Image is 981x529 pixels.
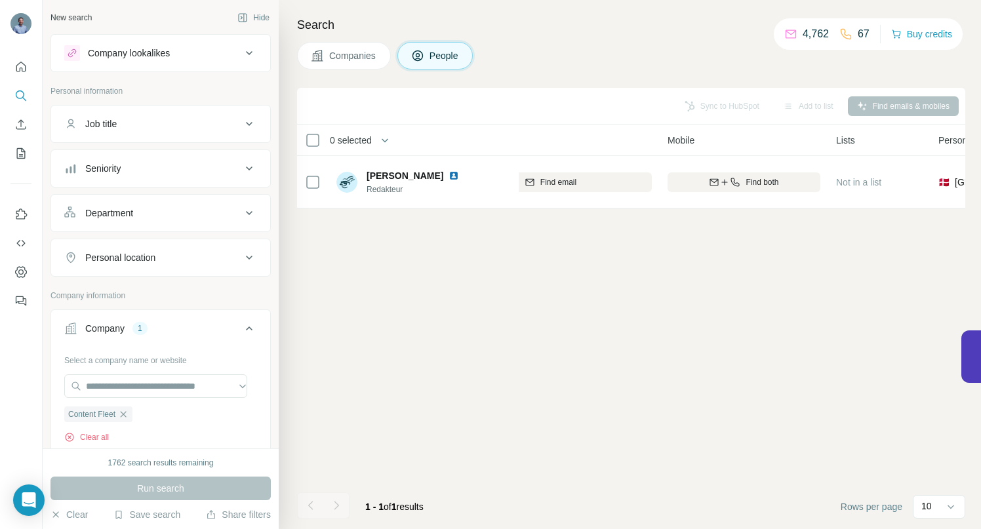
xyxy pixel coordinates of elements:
[113,508,180,521] button: Save search
[85,206,133,220] div: Department
[68,408,115,420] span: Content Fleet
[938,176,950,189] span: 🇩🇰
[336,172,357,193] img: Avatar
[384,501,391,512] span: of
[430,49,460,62] span: People
[132,323,148,334] div: 1
[50,508,88,521] button: Clear
[13,484,45,516] div: Open Intercom Messenger
[367,184,464,195] span: Redakteur
[51,108,270,140] button: Job title
[668,172,820,192] button: Find both
[85,322,125,335] div: Company
[10,84,31,108] button: Search
[329,49,377,62] span: Companies
[858,26,870,42] p: 67
[367,169,443,182] span: [PERSON_NAME]
[51,153,270,184] button: Seniority
[10,113,31,136] button: Enrich CSV
[540,176,576,188] span: Find email
[746,176,778,188] span: Find both
[330,134,372,147] span: 0 selected
[10,142,31,165] button: My lists
[50,290,271,302] p: Company information
[891,25,952,43] button: Buy credits
[85,162,121,175] div: Seniority
[51,242,270,273] button: Personal location
[50,85,271,97] p: Personal information
[88,47,170,60] div: Company lookalikes
[297,16,965,34] h4: Search
[64,431,109,443] button: Clear all
[51,197,270,229] button: Department
[85,251,155,264] div: Personal location
[841,500,902,513] span: Rows per page
[921,500,932,513] p: 10
[64,349,257,366] div: Select a company name or website
[10,231,31,255] button: Use Surfe API
[449,172,652,192] button: Find email
[668,134,694,147] span: Mobile
[365,501,384,512] span: 1 - 1
[206,508,271,521] button: Share filters
[85,117,117,130] div: Job title
[10,203,31,226] button: Use Surfe on LinkedIn
[391,501,397,512] span: 1
[10,13,31,34] img: Avatar
[10,260,31,284] button: Dashboard
[50,12,92,24] div: New search
[836,177,881,187] span: Not in a list
[365,501,424,512] span: results
[51,37,270,69] button: Company lookalikes
[803,26,829,42] p: 4,762
[10,289,31,313] button: Feedback
[836,134,855,147] span: Lists
[228,8,279,28] button: Hide
[449,170,459,181] img: LinkedIn logo
[108,457,214,469] div: 1762 search results remaining
[10,55,31,79] button: Quick start
[51,313,270,349] button: Company1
